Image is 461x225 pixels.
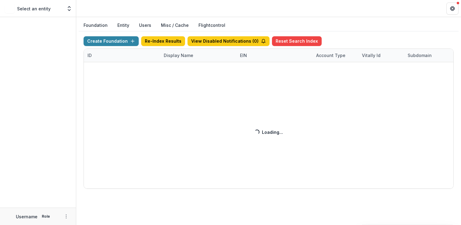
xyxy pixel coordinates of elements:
button: More [63,213,70,220]
p: Username [16,213,38,220]
p: Role [40,214,52,219]
button: Users [134,20,156,31]
a: Flightcontrol [198,22,225,28]
button: Open entity switcher [65,2,73,15]
button: Get Help [446,2,459,15]
p: Select an entity [17,5,51,12]
button: Entity [113,20,134,31]
button: Foundation [79,20,113,31]
button: Misc / Cache [156,20,194,31]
